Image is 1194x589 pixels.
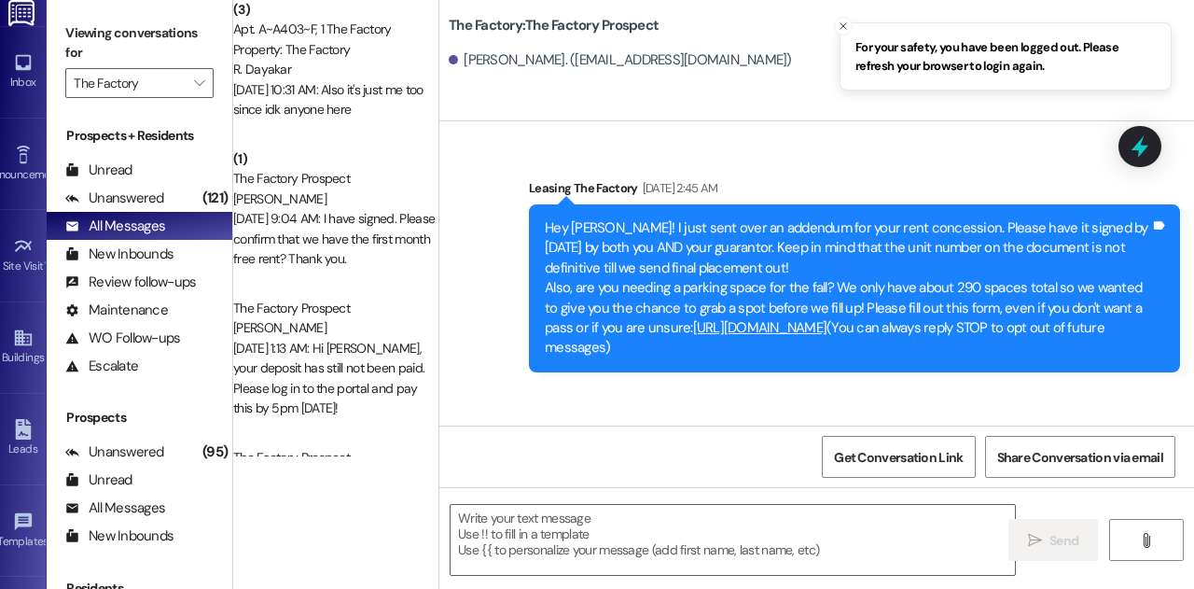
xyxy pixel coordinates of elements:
div: WO Follow-ups [65,329,180,348]
button: Get Conversation Link [822,436,975,478]
span: [PERSON_NAME] [233,319,326,336]
div: [DATE] 9:04 AM: I have signed. Please confirm that we have the first month free rent? Thank you. [233,210,435,267]
span: [PERSON_NAME] [233,190,326,207]
span: Share Conversation via email [997,451,1163,464]
button: Close toast [834,17,853,35]
span: Send [1049,534,1078,547]
label: Viewing conversations for [65,19,214,68]
a: [URL][DOMAIN_NAME] [693,318,827,337]
div: Hey [PERSON_NAME]! I just sent over an addendum for your rent concession. Please have it signed b... [545,218,1150,358]
div: The Factory Prospect [233,299,438,318]
i:  [194,76,204,91]
div: [DATE] 2:45 AM [638,178,718,198]
span: • [44,257,47,270]
div: Escalate [65,357,138,376]
div: Maintenance [65,301,168,320]
div: The Factory Prospect [233,169,438,189]
b: The Factory: The Factory Prospect [449,16,659,35]
span: Get Conversation Link [834,451,963,464]
div: New Inbounds [65,245,174,264]
div: The Factory Prospect [233,448,438,468]
input: All communities [74,68,184,98]
div: Review follow-ups [65,273,196,292]
div: Unread [65,161,132,180]
div: (121) [198,184,232,213]
div: [PERSON_NAME]. ([EMAIL_ADDRESS][DOMAIN_NAME]) [449,50,792,70]
div: Apt. A~A403~F, 1 The Factory [233,20,438,39]
div: Unread [65,470,132,490]
div: [DATE] 1:13 AM: Hi [PERSON_NAME], your deposit has still not been paid. Please log in to the port... [233,340,424,416]
span: For your safety, you have been logged out. Please refresh your browser to login again. [855,38,1156,75]
div: All Messages [65,498,165,518]
span: R. Dayakar [233,61,291,77]
div: Property: The Factory [233,40,438,60]
div: All Messages [65,217,165,236]
div: (95) [198,438,232,467]
div: [DATE] 10:31 AM: Also it's just me too since idk anyone here [233,81,423,118]
div: Prospects + Residents [47,126,232,146]
div: Unanswered [65,189,164,208]
div: Leasing The Factory [529,178,1180,204]
b: ( 3 ) [233,1,250,18]
i:  [1139,533,1153,548]
div: Unanswered [65,442,164,462]
i:  [1028,533,1042,548]
b: ( 1 ) [233,150,247,167]
div: New Inbounds [65,526,174,546]
button: Share Conversation via email [985,436,1175,478]
div: Prospects [47,408,232,428]
button: Send [1008,519,1099,561]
